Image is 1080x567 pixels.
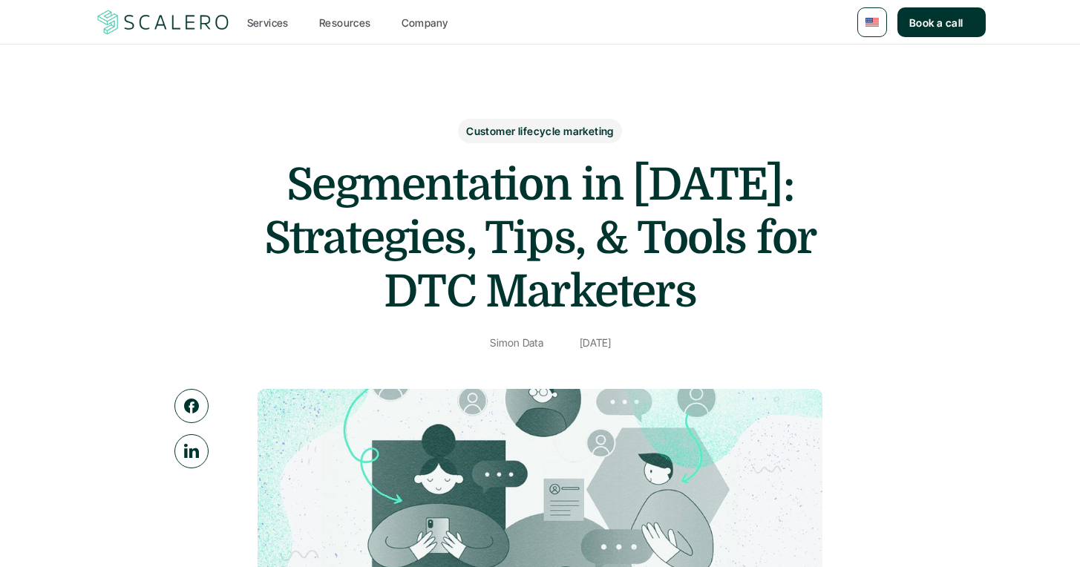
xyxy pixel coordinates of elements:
p: Services [247,15,289,30]
p: Resources [319,15,371,30]
p: Book a call [909,15,963,30]
p: Company [402,15,448,30]
h1: Segmentation in [DATE]: Strategies, Tips, & Tools for DTC Marketers [243,158,837,318]
img: Scalero company logo [95,8,232,36]
p: Simon Data [490,333,543,352]
p: Customer lifecycle marketing [466,123,614,139]
a: Scalero company logo [95,9,232,36]
p: [DATE] [580,333,612,352]
a: Book a call [897,7,986,37]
